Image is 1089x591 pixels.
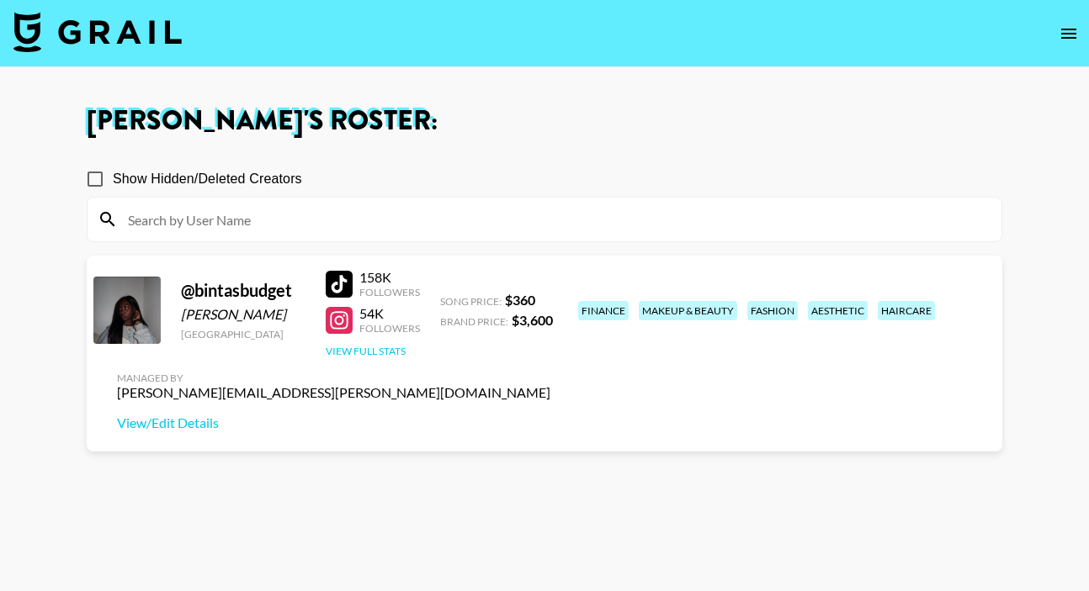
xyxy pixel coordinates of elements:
[359,322,420,335] div: Followers
[117,414,550,431] a: View/Edit Details
[13,12,182,52] img: Grail Talent
[87,108,1002,135] h1: [PERSON_NAME] 's Roster:
[181,306,305,323] div: [PERSON_NAME]
[359,305,420,322] div: 54K
[359,269,420,286] div: 158K
[113,169,302,189] span: Show Hidden/Deleted Creators
[359,286,420,298] div: Followers
[505,292,535,308] strong: $ 360
[117,372,550,384] div: Managed By
[512,312,553,328] strong: $ 3,600
[1052,17,1086,50] button: open drawer
[326,345,406,357] button: View Full Stats
[440,295,502,308] span: Song Price:
[117,384,550,401] div: [PERSON_NAME][EMAIL_ADDRESS][PERSON_NAME][DOMAIN_NAME]
[878,301,935,320] div: haircare
[639,301,737,320] div: makeup & beauty
[440,315,508,328] span: Brand Price:
[747,301,798,320] div: fashion
[118,206,991,233] input: Search by User Name
[181,280,305,301] div: @ bintasbudget
[578,301,629,320] div: finance
[181,328,305,340] div: [GEOGRAPHIC_DATA]
[808,301,868,320] div: aesthetic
